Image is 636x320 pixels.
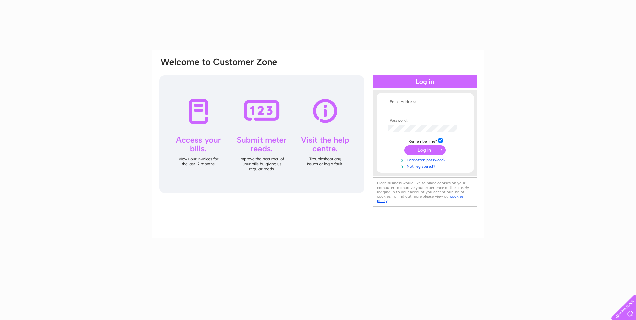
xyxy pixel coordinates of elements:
[373,177,477,207] div: Clear Business would like to place cookies on your computer to improve your experience of the sit...
[388,163,464,169] a: Not registered?
[386,100,464,104] th: Email Address:
[377,194,463,203] a: cookies policy
[388,156,464,163] a: Forgotten password?
[404,145,446,155] input: Submit
[386,118,464,123] th: Password:
[386,137,464,144] td: Remember me?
